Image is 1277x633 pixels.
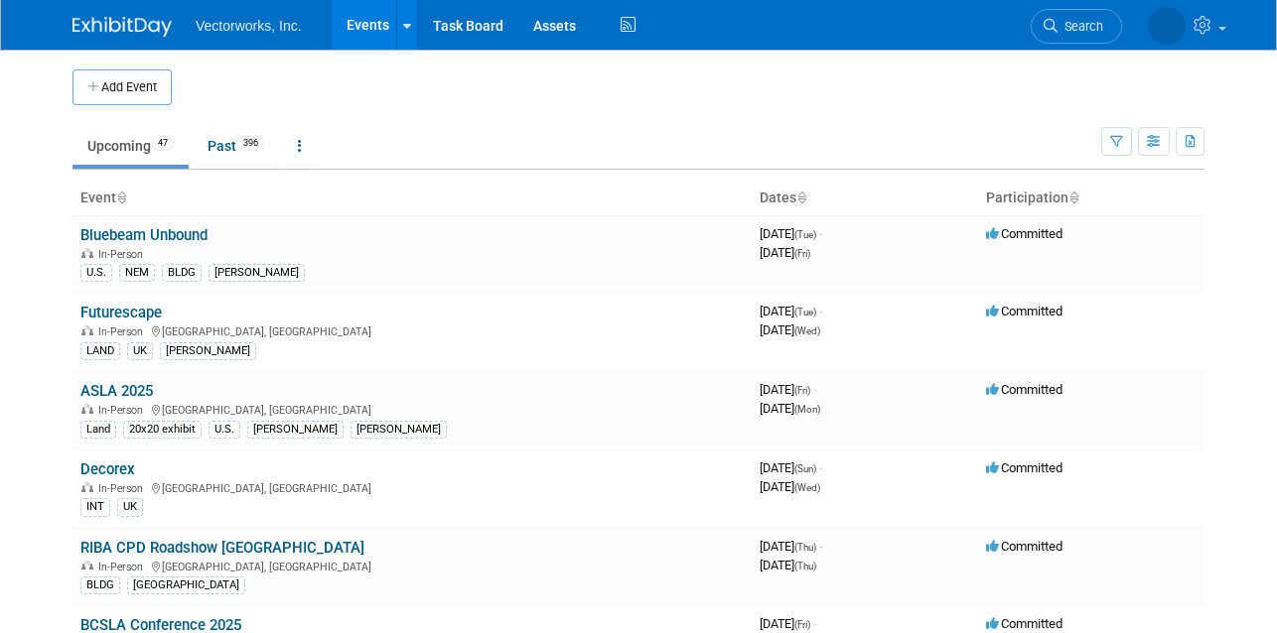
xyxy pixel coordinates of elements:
span: - [819,304,822,318]
img: In-Person Event [81,482,93,492]
span: (Thu) [794,542,816,553]
span: (Wed) [794,325,820,336]
button: Add Event [72,69,172,105]
div: LAND [80,342,120,360]
span: 47 [152,136,174,151]
span: - [813,616,816,631]
div: [PERSON_NAME] [209,264,305,282]
span: 396 [237,136,264,151]
span: [DATE] [760,382,816,397]
span: Committed [986,616,1063,631]
img: ExhibitDay [72,17,172,37]
span: (Fri) [794,248,810,259]
th: Dates [752,182,978,215]
span: Committed [986,539,1063,554]
img: In-Person Event [81,248,93,258]
span: (Wed) [794,482,820,493]
a: ASLA 2025 [80,382,153,400]
a: Search [1031,9,1122,44]
img: In-Person Event [81,404,93,414]
span: [DATE] [760,226,822,241]
div: UK [127,342,153,360]
img: In-Person Event [81,561,93,570]
div: Land [80,421,116,439]
a: Futurescape [80,304,162,321]
span: [DATE] [760,539,822,554]
span: - [819,460,822,475]
span: [DATE] [760,401,820,416]
img: Tania Arabian [1148,7,1186,45]
span: Committed [986,460,1063,475]
span: [DATE] [760,558,816,572]
span: In-Person [98,482,149,495]
div: [GEOGRAPHIC_DATA], [GEOGRAPHIC_DATA] [80,479,744,495]
span: (Sun) [794,463,816,474]
span: (Mon) [794,404,820,415]
a: Past396 [193,127,279,165]
span: Committed [986,382,1063,397]
div: INT [80,498,110,516]
div: [GEOGRAPHIC_DATA] [127,576,245,594]
div: BLDG [80,576,120,594]
span: (Tue) [794,229,816,240]
span: [DATE] [760,304,822,318]
span: Search [1058,19,1103,34]
div: U.S. [80,264,112,282]
div: NEM [119,264,155,282]
img: In-Person Event [81,325,93,335]
div: [GEOGRAPHIC_DATA], [GEOGRAPHIC_DATA] [80,558,744,573]
div: [PERSON_NAME] [351,421,447,439]
div: U.S. [209,421,240,439]
span: (Fri) [794,619,810,630]
div: BLDG [162,264,202,282]
span: (Tue) [794,307,816,317]
span: In-Person [98,325,149,338]
div: [GEOGRAPHIC_DATA], [GEOGRAPHIC_DATA] [80,322,744,338]
a: RIBA CPD Roadshow [GEOGRAPHIC_DATA] [80,539,364,557]
div: UK [117,498,143,516]
a: Bluebeam Unbound [80,226,208,244]
span: - [813,382,816,397]
span: [DATE] [760,616,816,631]
span: - [819,226,822,241]
div: [GEOGRAPHIC_DATA], [GEOGRAPHIC_DATA] [80,401,744,417]
div: [PERSON_NAME] [160,342,256,360]
span: (Fri) [794,385,810,396]
a: Sort by Start Date [796,190,806,205]
span: Committed [986,304,1063,318]
th: Participation [978,182,1205,215]
span: In-Person [98,248,149,261]
span: In-Person [98,561,149,573]
span: [DATE] [760,322,820,337]
a: Decorex [80,460,135,478]
span: - [819,539,822,554]
span: In-Person [98,404,149,417]
a: Sort by Event Name [116,190,126,205]
span: [DATE] [760,245,810,260]
span: [DATE] [760,479,820,494]
span: (Thu) [794,561,816,571]
span: Committed [986,226,1063,241]
div: 20x20 exhibit [123,421,202,439]
a: Sort by Participation Type [1068,190,1078,205]
span: Vectorworks, Inc. [196,18,302,34]
div: [PERSON_NAME] [247,421,344,439]
span: [DATE] [760,460,822,475]
a: Upcoming47 [72,127,189,165]
th: Event [72,182,752,215]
